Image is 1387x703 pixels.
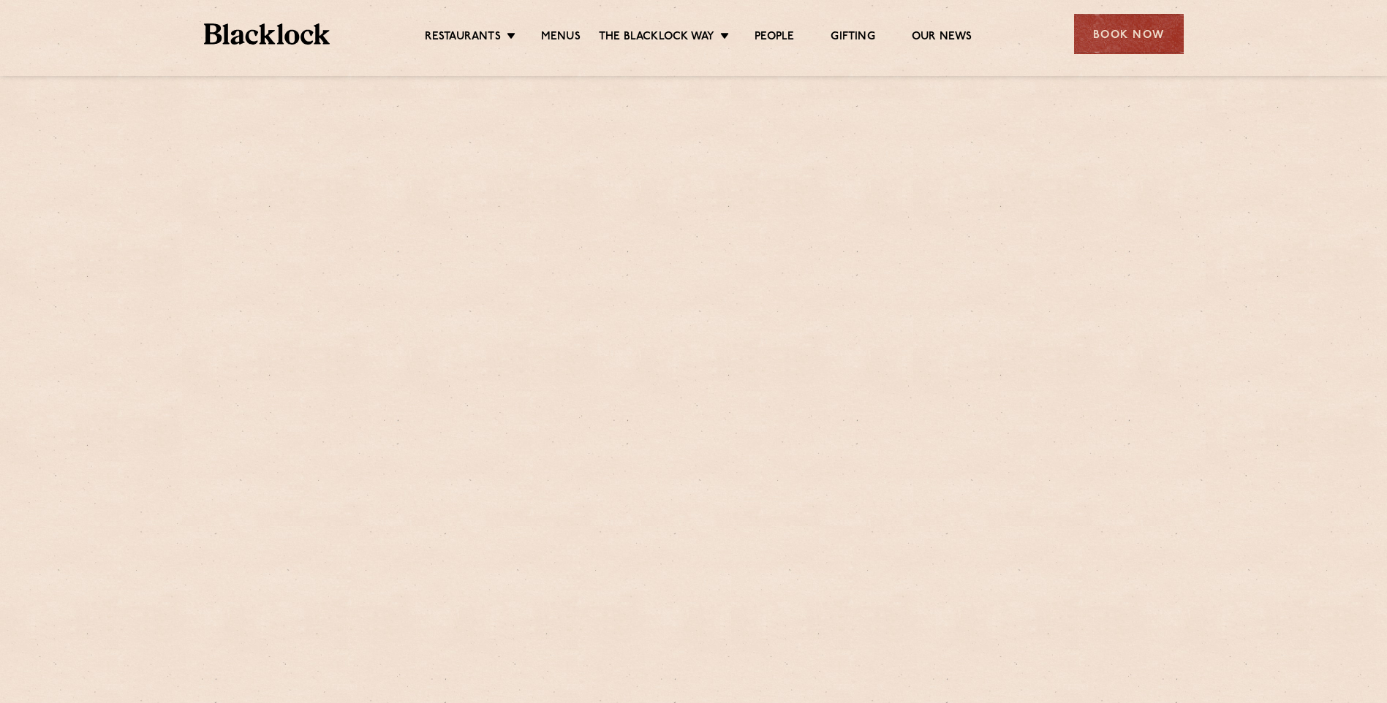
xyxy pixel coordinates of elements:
[425,30,501,46] a: Restaurants
[541,30,581,46] a: Menus
[831,30,874,46] a: Gifting
[912,30,972,46] a: Our News
[755,30,794,46] a: People
[599,30,714,46] a: The Blacklock Way
[204,23,330,45] img: BL_Textured_Logo-footer-cropped.svg
[1074,14,1184,54] div: Book Now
